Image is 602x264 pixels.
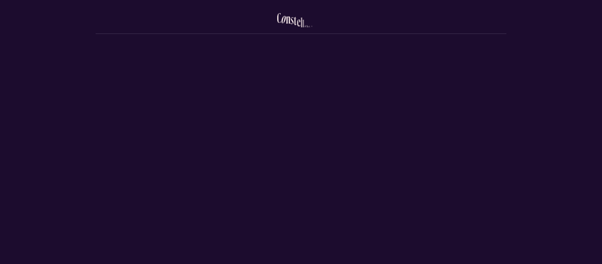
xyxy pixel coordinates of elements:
[301,16,302,30] div: l
[281,11,286,25] div: o
[312,23,318,38] div: o
[277,11,281,25] div: C
[290,12,294,26] div: s
[286,11,290,26] div: n
[318,24,322,38] div: n
[297,14,301,29] div: e
[302,18,304,33] div: l
[304,20,308,34] div: a
[308,21,311,36] div: t
[311,22,313,37] div: i
[322,24,326,39] div: s
[294,13,297,27] div: t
